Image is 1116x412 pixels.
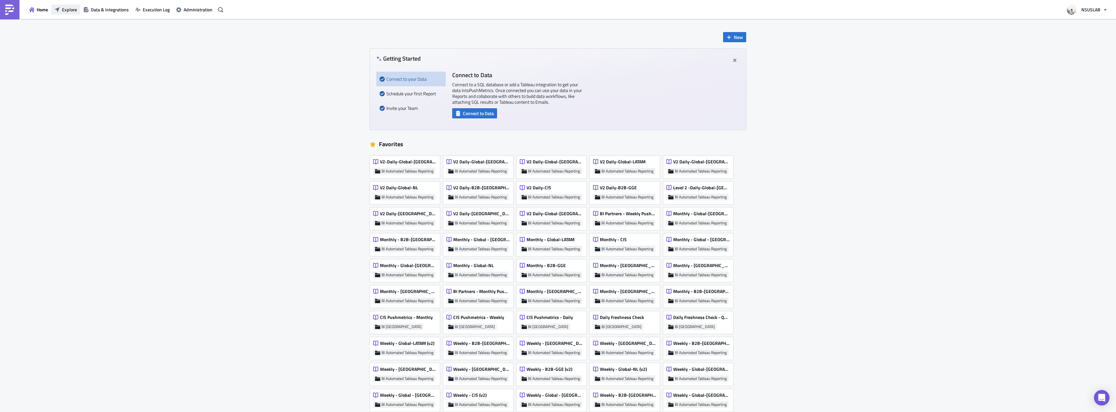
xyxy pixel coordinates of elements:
[527,340,583,346] span: Weekly - [GEOGRAPHIC_DATA] (v2)
[132,5,173,15] a: Execution Log
[1063,3,1111,17] button: NSUSLAB
[675,220,727,226] span: BI Automated Tableau Reporting
[380,340,434,346] span: Weekly - Global-LATAM (v2)
[600,237,627,242] span: Monthly - CIS
[600,263,656,268] span: Monthly - [GEOGRAPHIC_DATA]
[62,6,77,13] span: Explore
[370,230,443,256] a: Monthly - B2B-[GEOGRAPHIC_DATA]BI Automated Tableau Reporting
[527,288,583,294] span: Monthly - [GEOGRAPHIC_DATA]
[590,334,663,360] a: Weekly - [GEOGRAPHIC_DATA] (v2)BI Automated Tableau Reporting
[600,314,644,320] span: Daily Freshness Check
[675,402,727,407] span: BI Automated Tableau Reporting
[382,194,433,200] span: BI Automated Tableau Reporting
[380,72,443,86] div: Connect to your Data
[376,55,421,62] h4: Getting Started
[601,194,653,200] span: BI Automated Tableau Reporting
[590,230,663,256] a: Monthly - CISBI Automated Tableau Reporting
[380,185,418,191] span: V2 Daily-Global-NL
[601,324,641,329] span: BI [GEOGRAPHIC_DATA]
[443,152,516,178] a: V2 Daily-Global-[GEOGRAPHIC_DATA]-RestBI Automated Tableau Reporting
[663,360,736,386] a: Weekly - Global-[GEOGRAPHIC_DATA] (v2)BI Automated Tableau Reporting
[673,366,730,372] span: Weekly - Global-[GEOGRAPHIC_DATA] (v2)
[590,204,663,230] a: BI Partners - Weekly Pushmetrics (Detailed)BI Automated Tableau Reporting
[600,185,637,191] span: V2 Daily-B2B-GGE
[675,350,727,355] span: BI Automated Tableau Reporting
[600,340,656,346] span: Weekly - [GEOGRAPHIC_DATA] (v2)
[590,308,663,334] a: Daily Freshness CheckBI [GEOGRAPHIC_DATA]
[663,178,736,204] a: Level 2 -Daily-Global-[GEOGRAPHIC_DATA]-RestBI Automated Tableau Reporting
[675,272,727,277] span: BI Automated Tableau Reporting
[80,5,132,15] a: Data & Integrations
[723,32,746,42] button: New
[455,324,495,329] span: BI [GEOGRAPHIC_DATA]
[601,402,653,407] span: BI Automated Tableau Reporting
[443,256,516,282] a: Monthly - Global-NLBI Automated Tableau Reporting
[143,6,170,13] span: Execution Log
[601,246,653,252] span: BI Automated Tableau Reporting
[673,237,730,242] span: Monthly - Global - [GEOGRAPHIC_DATA]-[GEOGRAPHIC_DATA]
[452,82,582,105] p: Connect to a SQL database or add a Tableau integration to get your data into PushMetrics . Once c...
[51,5,80,15] button: Explore
[663,334,736,360] a: Weekly - B2B-[GEOGRAPHIC_DATA] (v2)BI Automated Tableau Reporting
[675,298,727,303] span: BI Automated Tableau Reporting
[380,159,436,165] span: V2-Daily-Global-[GEOGRAPHIC_DATA]-[GEOGRAPHIC_DATA]
[26,5,51,15] button: Home
[673,185,730,191] span: Level 2 -Daily-Global-[GEOGRAPHIC_DATA]-Rest
[1081,6,1100,13] span: NSUSLAB
[528,272,580,277] span: BI Automated Tableau Reporting
[443,308,516,334] a: CIS Pushmetrics - WeeklyBI [GEOGRAPHIC_DATA]
[601,272,653,277] span: BI Automated Tableau Reporting
[590,360,663,386] a: Weekly - Global-NL (v2)BI Automated Tableau Reporting
[673,263,730,268] span: Monthly - [GEOGRAPHIC_DATA]
[380,314,433,320] span: CIS Pushmetrics - Monthly
[528,246,580,252] span: BI Automated Tableau Reporting
[443,360,516,386] a: Weekly - [GEOGRAPHIC_DATA] (v2)BI Automated Tableau Reporting
[380,86,443,101] div: Schedule your first Report
[1066,4,1077,15] img: Avatar
[663,230,736,256] a: Monthly - Global - [GEOGRAPHIC_DATA]-[GEOGRAPHIC_DATA]BI Automated Tableau Reporting
[590,386,663,412] a: Weekly - B2B-[GEOGRAPHIC_DATA] (v2)BI Automated Tableau Reporting
[91,6,129,13] span: Data & Integrations
[516,256,590,282] a: Monthly - B2B-GGEBI Automated Tableau Reporting
[516,334,590,360] a: Weekly - [GEOGRAPHIC_DATA] (v2)BI Automated Tableau Reporting
[673,211,730,217] span: Monthly - Global-[GEOGRAPHIC_DATA]
[453,288,510,294] span: BI Partners - Monthly Pushmetrics
[455,350,507,355] span: BI Automated Tableau Reporting
[380,263,436,268] span: Monthly - Global-[GEOGRAPHIC_DATA]
[527,237,575,242] span: Monthly - Global-LATAM
[590,152,663,178] a: V2 Daily-Global-LATAMBI Automated Tableau Reporting
[528,298,580,303] span: BI Automated Tableau Reporting
[528,376,580,381] span: BI Automated Tableau Reporting
[443,334,516,360] a: Weekly - B2B-[GEOGRAPHIC_DATA] (v2)BI Automated Tableau Reporting
[675,324,715,329] span: BI [GEOGRAPHIC_DATA]
[382,402,433,407] span: BI Automated Tableau Reporting
[380,237,436,242] span: Monthly - B2B-[GEOGRAPHIC_DATA]
[380,392,436,398] span: Weekly - Global - [GEOGRAPHIC_DATA]-[GEOGRAPHIC_DATA] (v2)
[516,230,590,256] a: Monthly - Global-LATAMBI Automated Tableau Reporting
[370,178,443,204] a: V2 Daily-Global-NLBI Automated Tableau Reporting
[443,386,516,412] a: Weekly - CIS (v2)BI Automated Tableau Reporting
[590,178,663,204] a: V2 Daily-B2B-GGEBI Automated Tableau Reporting
[601,350,653,355] span: BI Automated Tableau Reporting
[463,110,494,117] span: Connect to Data
[370,308,443,334] a: CIS Pushmetrics - MonthlyBI [GEOGRAPHIC_DATA]
[673,288,730,294] span: Monthly - B2B-[GEOGRAPHIC_DATA]
[382,324,421,329] span: BI [GEOGRAPHIC_DATA]
[380,101,443,115] div: Invite your Team
[173,5,216,15] button: Administration
[516,386,590,412] a: Weekly - Global - [GEOGRAPHIC_DATA] - Rest (v2)BI Automated Tableau Reporting
[453,159,510,165] span: V2 Daily-Global-[GEOGRAPHIC_DATA]-Rest
[527,263,566,268] span: Monthly - B2B-GGE
[675,194,727,200] span: BI Automated Tableau Reporting
[528,350,580,355] span: BI Automated Tableau Reporting
[516,204,590,230] a: V2 Daily-Global-[GEOGRAPHIC_DATA]BI Automated Tableau Reporting
[673,392,730,398] span: Weekly - Global-[GEOGRAPHIC_DATA] (v2)
[370,386,443,412] a: Weekly - Global - [GEOGRAPHIC_DATA]-[GEOGRAPHIC_DATA] (v2)BI Automated Tableau Reporting
[590,282,663,308] a: Monthly - [GEOGRAPHIC_DATA]BI Automated Tableau Reporting
[528,324,568,329] span: BI [GEOGRAPHIC_DATA]
[382,272,433,277] span: BI Automated Tableau Reporting
[600,366,647,372] span: Weekly - Global-NL (v2)
[380,366,436,372] span: Weekly - [GEOGRAPHIC_DATA] (v2)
